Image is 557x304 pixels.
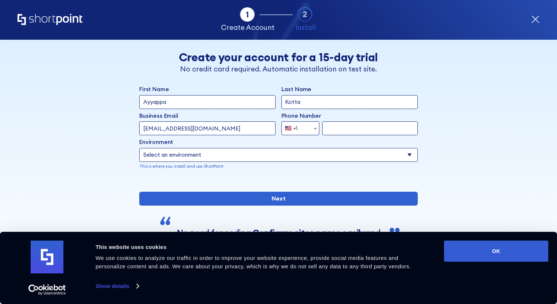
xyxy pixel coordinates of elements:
div: This website uses cookies [96,243,428,252]
a: Usercentrics Cookiebot - opens in a new window [15,284,79,295]
img: logo [31,241,63,273]
a: Show details [96,281,139,292]
span: We use cookies to analyze our traffic in order to improve your website experience, provide social... [96,255,411,269]
button: OK [444,241,548,262]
